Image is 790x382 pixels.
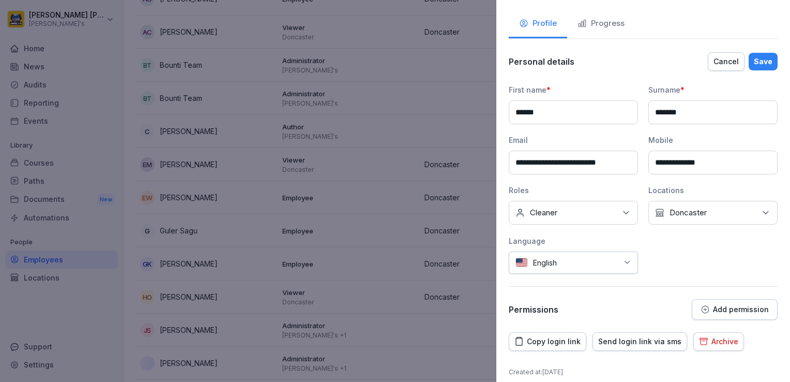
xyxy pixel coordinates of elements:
div: Progress [578,18,625,30]
div: Surname [648,84,778,95]
button: Send login link via sms [592,332,687,351]
div: Mobile [648,135,778,145]
div: Profile [519,18,557,30]
div: Copy login link [514,336,581,347]
button: Add permission [692,299,778,320]
div: Cancel [713,56,739,67]
p: Permissions [509,304,558,315]
p: Doncaster [670,208,707,218]
p: Add permission [713,305,769,314]
button: Copy login link [509,332,586,351]
button: Profile [509,10,567,38]
div: Locations [648,185,778,196]
button: Cancel [708,52,745,71]
button: Progress [567,10,635,38]
p: Created at : [DATE] [509,368,778,377]
button: Archive [693,332,744,351]
button: Save [749,53,778,70]
p: Cleaner [530,208,557,218]
div: English [509,252,638,274]
div: Send login link via sms [598,336,681,347]
div: Language [509,236,638,246]
div: Roles [509,185,638,196]
div: Email [509,135,638,145]
p: Personal details [509,56,574,67]
div: First name [509,84,638,95]
div: Save [754,56,772,67]
div: Archive [699,336,738,347]
img: us.svg [515,258,528,268]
